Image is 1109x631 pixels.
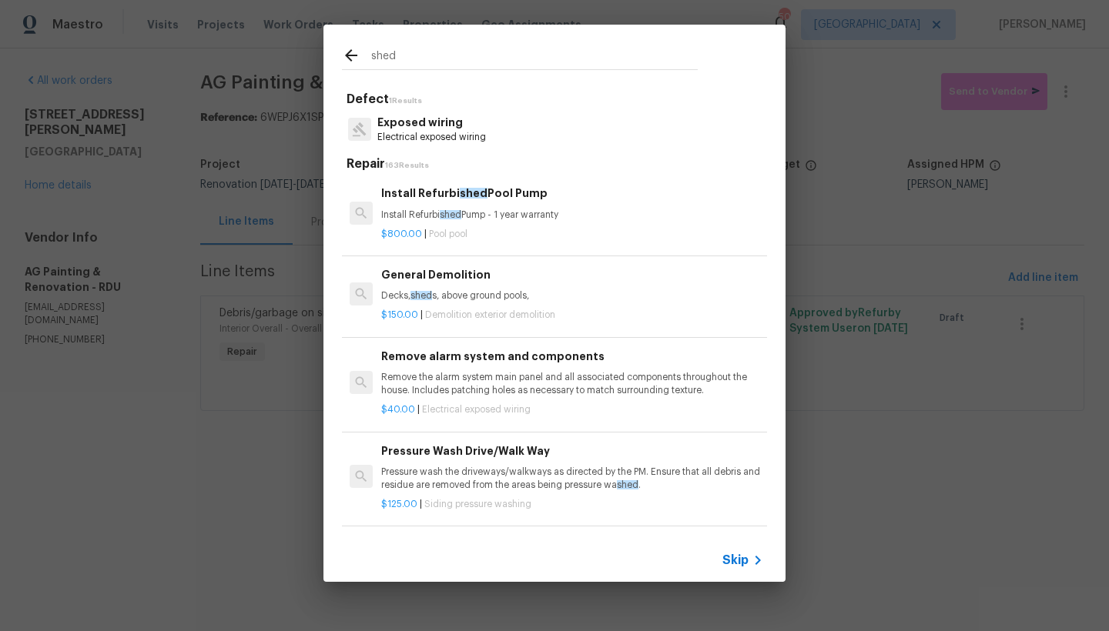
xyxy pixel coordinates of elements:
[347,92,767,108] h5: Defect
[389,97,422,105] span: 1 Results
[410,291,432,300] span: shed
[381,403,763,416] p: |
[381,498,763,511] p: |
[381,499,417,509] span: $125.00
[381,209,763,222] p: Install Refurbi Pump - 1 year warranty
[381,310,418,319] span: $150.00
[381,348,763,365] h6: Remove alarm system and components
[381,405,415,414] span: $40.00
[385,162,429,169] span: 163 Results
[371,46,698,69] input: Search issues or repairs
[347,156,767,172] h5: Repair
[381,371,763,397] p: Remove the alarm system main panel and all associated components throughout the house. Includes p...
[617,480,638,489] span: shed
[425,310,555,319] span: Demolition exterior demolition
[460,188,487,199] span: shed
[377,131,486,144] p: Electrical exposed wiring
[377,115,486,131] p: Exposed wiring
[381,266,763,283] h6: General Demolition
[381,228,763,241] p: |
[381,466,763,492] p: Pressure wash the driveways/walkways as directed by the PM. Ensure that all debris and residue ar...
[440,210,461,219] span: shed
[424,499,531,509] span: Siding pressure washing
[381,185,763,202] h6: Install Refurbi Pool Pump
[381,442,763,459] h6: Pressure Wash Drive/Walk Way
[381,229,422,239] span: $800.00
[381,536,763,553] h6: Dishwasher
[422,405,531,414] span: Electrical exposed wiring
[381,309,763,322] p: |
[429,229,467,239] span: Pool pool
[381,289,763,302] p: Decks, s, above ground pools,
[722,553,749,568] span: Skip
